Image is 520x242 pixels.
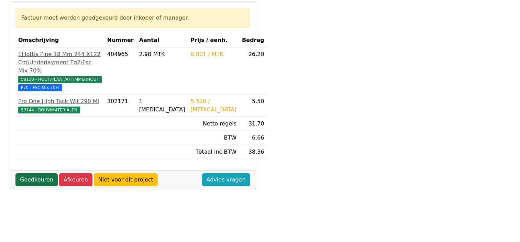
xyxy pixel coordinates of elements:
[188,145,239,159] td: Totaal inc BTW
[188,117,239,131] td: Netto regels
[239,33,267,47] th: Bedrag
[136,33,188,47] th: Aantal
[104,33,136,47] th: Nummer
[202,173,250,186] a: Advies vragen
[239,47,267,95] td: 26.20
[18,97,102,114] a: Pro One High Tack Wit 290 Ml30144 - BOUWMATERIALEN
[18,107,80,113] span: 30144 - BOUWMATERIALEN
[139,97,185,114] div: 1 [MEDICAL_DATA]
[239,117,267,131] td: 31.70
[239,95,267,117] td: 5.50
[18,50,102,91] a: Elliottis Pine 18 Mm 244 X122 Cm\Underlayment Tg2\Fsc Mix 70%58130 - HOUT/PLAAT/AFTIMMERHOUT F70 ...
[139,50,185,58] div: 2.98 MTK
[94,173,158,186] a: Niet voor dit project
[18,76,102,83] span: 58130 - HOUT/PLAAT/AFTIMMERHOUT
[239,131,267,145] td: 6.66
[18,84,62,91] span: F70 - FSC Mix 70%
[15,33,104,47] th: Omschrijving
[190,97,236,114] div: 5.500 / [MEDICAL_DATA]
[104,47,136,95] td: 404965
[104,95,136,117] td: 302171
[188,33,239,47] th: Prijs / eenh.
[18,50,102,75] div: Elliottis Pine 18 Mm 244 X122 Cm\Underlayment Tg2\Fsc Mix 70%
[15,173,58,186] a: Goedkeuren
[188,131,239,145] td: BTW
[59,173,92,186] a: Afkeuren
[239,145,267,159] td: 38.36
[190,50,236,58] div: 8.801 / MTK
[21,14,244,22] div: Factuur moet worden goedgekeurd door inkoper of manager.
[18,97,102,106] div: Pro One High Tack Wit 290 Ml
